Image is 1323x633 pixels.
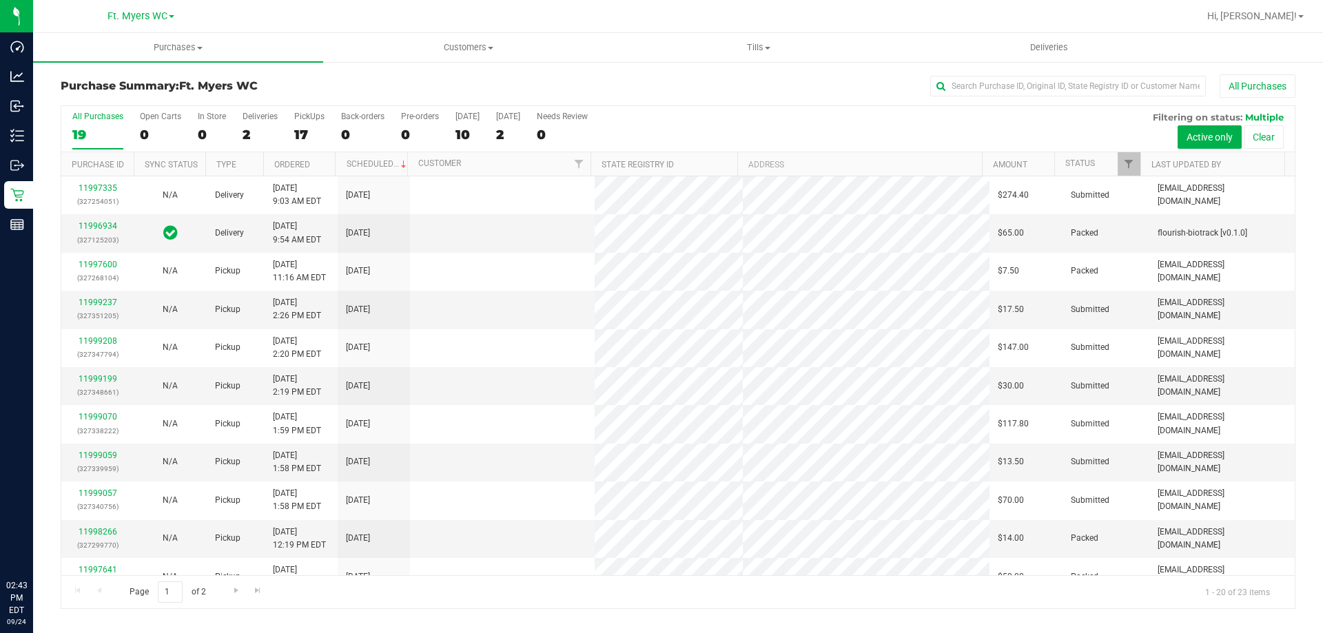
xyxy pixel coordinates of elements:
span: Packed [1071,264,1098,278]
span: [DATE] 12:19 PM EDT [273,526,326,552]
span: [EMAIL_ADDRESS][DOMAIN_NAME] [1158,563,1286,590]
span: Customers [324,41,613,54]
span: [DATE] 1:59 PM EDT [273,411,321,437]
a: 11999237 [79,298,117,307]
span: Deliveries [1012,41,1087,54]
button: N/A [163,417,178,430]
button: N/A [163,303,178,316]
span: [DATE] 9:03 AM EDT [273,182,321,208]
h3: Purchase Summary: [61,80,472,92]
span: [DATE] [346,455,370,468]
div: 19 [72,127,123,143]
span: Purchases [33,41,323,54]
span: Not Applicable [163,381,178,391]
span: [DATE] [346,264,370,278]
button: N/A [163,189,178,202]
span: [EMAIL_ADDRESS][DOMAIN_NAME] [1158,182,1286,208]
inline-svg: Analytics [10,70,24,83]
span: $17.50 [998,303,1024,316]
span: Hi, [PERSON_NAME]! [1207,10,1297,21]
a: 11997641 [79,565,117,574]
span: Not Applicable [163,266,178,276]
span: $147.00 [998,341,1029,354]
inline-svg: Inbound [10,99,24,113]
a: State Registry ID [602,160,674,169]
span: Delivery [215,189,244,202]
span: Not Applicable [163,304,178,314]
input: Search Purchase ID, Original ID, State Registry ID or Customer Name... [930,76,1206,96]
span: Delivery [215,227,244,240]
a: Purchase ID [72,160,124,169]
a: 11999199 [79,374,117,384]
span: [DATE] 2:26 PM EDT [273,296,321,322]
span: [EMAIL_ADDRESS][DOMAIN_NAME] [1158,526,1286,552]
span: $30.00 [998,380,1024,393]
span: Pickup [215,380,240,393]
inline-svg: Reports [10,218,24,231]
a: 11996934 [79,221,117,231]
span: Not Applicable [163,419,178,428]
span: Pickup [215,417,240,430]
p: (327299770) [70,539,125,552]
span: [EMAIL_ADDRESS][DOMAIN_NAME] [1158,258,1286,284]
span: Submitted [1071,380,1109,393]
p: (327348661) [70,386,125,399]
span: Not Applicable [163,572,178,581]
a: Purchases [33,33,323,62]
span: Tills [614,41,903,54]
span: [DATE] [346,417,370,430]
p: 02:43 PM EDT [6,579,27,616]
span: Pickup [215,341,240,354]
span: Pickup [215,532,240,545]
button: N/A [163,341,178,354]
button: N/A [163,532,178,545]
span: [DATE] [346,380,370,393]
span: Pickup [215,303,240,316]
a: 11998266 [79,527,117,537]
span: [EMAIL_ADDRESS][DOMAIN_NAME] [1158,411,1286,437]
span: $117.80 [998,417,1029,430]
div: 0 [198,127,226,143]
span: Submitted [1071,494,1109,507]
span: [EMAIL_ADDRESS][DOMAIN_NAME] [1158,449,1286,475]
span: [DATE] [346,227,370,240]
div: Open Carts [140,112,181,121]
div: Pre-orders [401,112,439,121]
span: $7.50 [998,264,1019,278]
div: 0 [341,127,384,143]
span: [DATE] 9:54 AM EDT [273,220,321,246]
inline-svg: Dashboard [10,40,24,54]
a: 11997335 [79,183,117,193]
span: Multiple [1245,112,1284,123]
a: Tills [613,33,903,62]
a: Scheduled [347,159,409,169]
p: (327339959) [70,462,125,475]
span: Pickup [215,494,240,507]
a: 11997600 [79,260,117,269]
span: [DATE] 2:20 PM EDT [273,335,321,361]
span: [DATE] 2:19 PM EDT [273,373,321,399]
span: Submitted [1071,341,1109,354]
div: 2 [496,127,520,143]
span: [EMAIL_ADDRESS][DOMAIN_NAME] [1158,296,1286,322]
th: Address [737,152,982,176]
a: Customers [323,33,613,62]
a: Amount [993,160,1027,169]
p: (327125203) [70,234,125,247]
div: [DATE] [496,112,520,121]
span: $13.50 [998,455,1024,468]
span: Packed [1071,570,1098,583]
div: 10 [455,127,480,143]
div: [DATE] [455,112,480,121]
span: [DATE] [346,341,370,354]
p: (327268104) [70,271,125,284]
div: Needs Review [537,112,588,121]
p: 09/24 [6,616,27,627]
span: Not Applicable [163,495,178,505]
div: In Store [198,112,226,121]
a: Filter [568,152,591,176]
p: (327254051) [70,195,125,208]
span: [DATE] 12:12 PM EDT [273,563,326,590]
span: $70.00 [998,494,1024,507]
span: flourish-biotrack [v0.1.0] [1158,227,1247,240]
